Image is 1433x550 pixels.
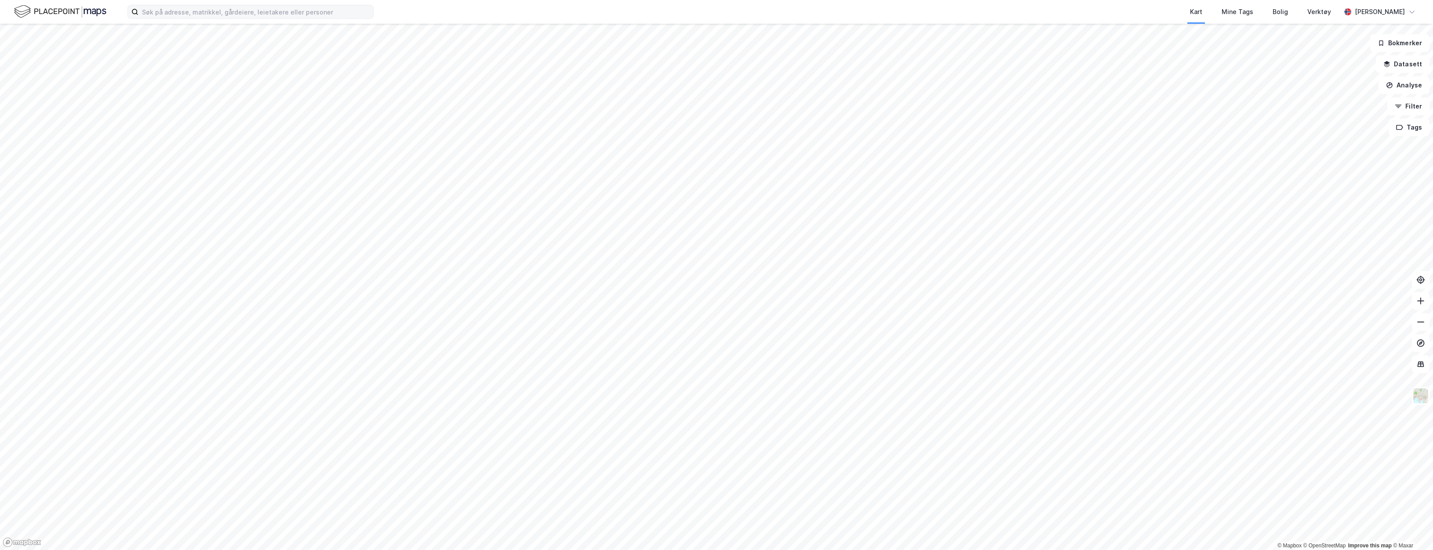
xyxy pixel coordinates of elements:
[1303,543,1346,549] a: OpenStreetMap
[1412,387,1429,404] img: Z
[14,4,106,19] img: logo.f888ab2527a4732fd821a326f86c7f29.svg
[1389,508,1433,550] iframe: Chat Widget
[1307,7,1331,17] div: Verktøy
[1273,7,1288,17] div: Bolig
[1277,543,1302,549] a: Mapbox
[138,5,373,18] input: Søk på adresse, matrikkel, gårdeiere, leietakere eller personer
[1389,119,1429,136] button: Tags
[1379,76,1429,94] button: Analyse
[3,537,41,547] a: Mapbox homepage
[1387,98,1429,115] button: Filter
[1355,7,1405,17] div: [PERSON_NAME]
[1370,34,1429,52] button: Bokmerker
[1348,543,1392,549] a: Improve this map
[1376,55,1429,73] button: Datasett
[1222,7,1253,17] div: Mine Tags
[1190,7,1202,17] div: Kart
